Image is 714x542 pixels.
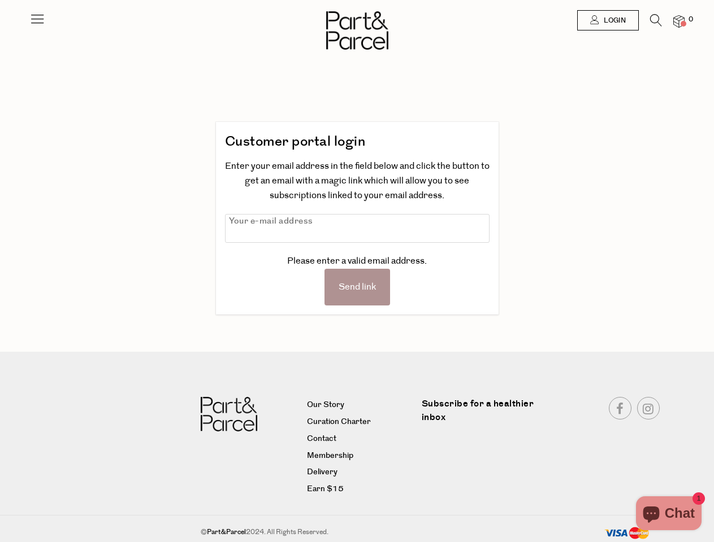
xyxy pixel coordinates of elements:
a: 0 [673,15,685,27]
div: Please enter a valid email address. [225,254,490,269]
img: Part&Parcel [201,397,257,431]
a: Our Story [307,399,413,412]
span: 0 [686,15,696,25]
span: Login [601,16,626,25]
a: Login [577,10,639,30]
a: Curation Charter [307,416,413,429]
img: payment-methods.png [604,527,650,540]
div: Send link [324,269,390,306]
a: Contact [307,432,413,446]
b: Part&Parcel [207,527,246,537]
div: © 2024. All Rights Reserved. [184,527,552,538]
div: Enter your email address in the field below and click the button to get an email with a magic lin... [225,159,490,203]
a: Earn $15 [307,483,413,496]
img: Part&Parcel [326,11,388,50]
a: Delivery [307,466,413,479]
h2: Customer portal login [225,131,490,152]
a: Membership [307,449,413,463]
label: Subscribe for a healthier inbox [422,397,545,432]
inbox-online-store-chat: Shopify online store chat [633,496,705,533]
